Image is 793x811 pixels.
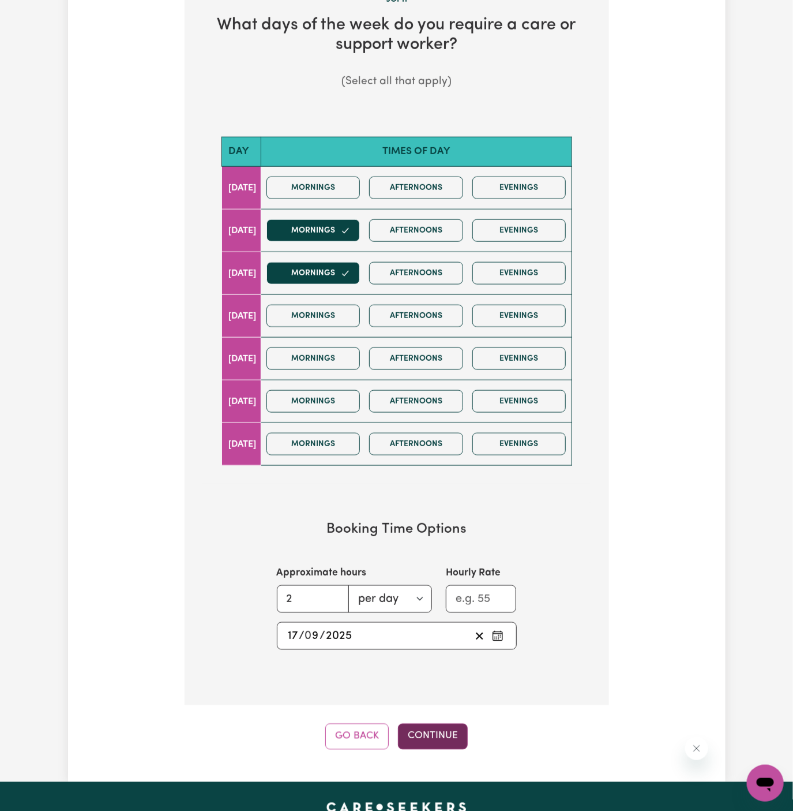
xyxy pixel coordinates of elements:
td: [DATE] [221,295,261,338]
button: Afternoons [369,347,463,370]
p: (Select all that apply) [203,74,591,91]
button: Mornings [266,262,360,285]
button: Evenings [472,347,566,370]
button: Evenings [472,305,566,327]
span: 0 [305,630,312,642]
input: e.g. 2.5 [277,585,349,613]
button: Mornings [266,390,360,413]
input: -- [288,627,299,645]
button: Mornings [266,347,360,370]
button: Mornings [266,305,360,327]
td: [DATE] [221,252,261,295]
th: Day [221,137,261,166]
button: Evenings [472,219,566,242]
label: Hourly Rate [446,566,501,581]
input: ---- [326,627,353,645]
td: [DATE] [221,338,261,380]
button: Afternoons [369,305,463,327]
button: Afternoons [369,177,463,199]
label: Approximate hours [277,566,367,581]
button: Evenings [472,433,566,455]
button: Afternoons [369,390,463,413]
span: Need any help? [7,8,70,17]
button: Go Back [325,724,389,749]
span: / [320,630,326,642]
button: Clear start date [471,627,488,645]
button: Mornings [266,433,360,455]
button: Pick an approximate start date [488,627,507,645]
h2: What days of the week do you require a care or support worker? [203,16,591,55]
input: -- [306,627,320,645]
button: Evenings [472,390,566,413]
button: Continue [398,724,468,749]
button: Evenings [472,177,566,199]
td: [DATE] [221,380,261,423]
iframe: Button to launch messaging window [747,765,784,802]
h3: Booking Time Options [221,521,572,538]
button: Mornings [266,219,360,242]
td: [DATE] [221,210,261,252]
button: Afternoons [369,219,463,242]
iframe: Close message [685,737,708,760]
th: Times of day [261,137,572,166]
button: Evenings [472,262,566,285]
button: Mornings [266,177,360,199]
input: e.g. 55 [446,585,517,613]
button: Afternoons [369,262,463,285]
td: [DATE] [221,167,261,210]
span: / [299,630,305,642]
td: [DATE] [221,423,261,466]
button: Afternoons [369,433,463,455]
